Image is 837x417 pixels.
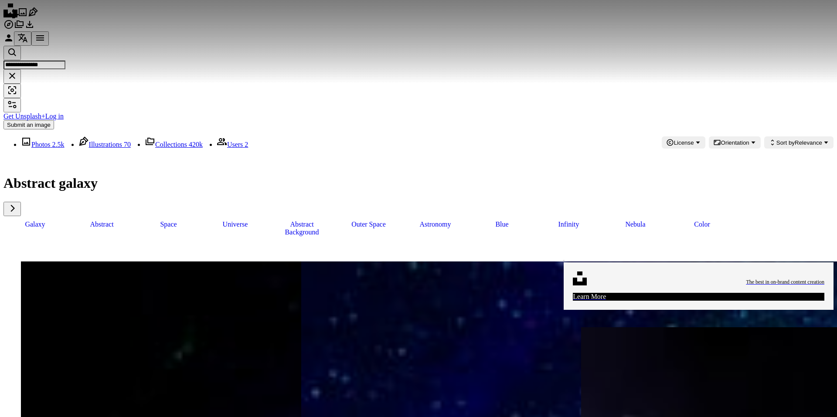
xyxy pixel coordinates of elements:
[3,175,834,191] h1: Abstract galaxy
[537,216,600,233] a: infinity
[45,112,64,120] a: Log in
[662,136,705,149] button: License
[3,24,14,31] a: Explore
[3,37,14,44] a: Log in / Sign up
[573,293,824,301] div: Learn More
[3,112,45,120] a: Get Unsplash+
[28,11,38,19] a: Illustrations
[270,216,333,241] a: abstract background
[137,216,200,233] a: space
[70,216,133,233] a: abstract
[245,141,248,148] span: 2
[3,46,21,60] button: Search Unsplash
[709,136,761,149] button: Orientation
[721,139,749,146] span: Orientation
[674,139,694,146] span: License
[3,98,21,112] button: Filters
[78,141,131,148] a: Illustrations 70
[3,120,54,129] button: Submit an image
[573,271,587,285] img: file-1631678316303-ed18b8b5cb9cimage
[3,84,21,98] button: Visual search
[670,216,734,233] a: color
[337,216,400,233] a: outer space
[3,216,67,233] a: galaxy
[3,202,21,216] button: scroll list to the right
[31,31,49,46] button: Menu
[746,278,824,286] span: The best in on-brand content creation
[776,139,822,146] span: Relevance
[204,216,267,233] a: universe
[14,31,31,46] button: Language
[124,141,131,148] span: 70
[17,11,28,19] a: Photos
[52,141,65,148] span: 2.5k
[3,11,17,19] a: Home — Unsplash
[470,216,534,233] a: blue
[404,216,467,233] a: astronomy
[3,69,21,84] button: Clear
[604,216,667,233] a: nebula
[764,136,834,149] button: Sort byRelevance
[3,46,834,98] form: Find visuals sitewide
[217,141,248,148] a: Users 2
[145,141,203,148] a: Collections 420k
[21,141,65,148] a: Photos 2.5k
[776,139,795,146] span: Sort by
[564,254,834,310] a: The best in on-brand content creationLearn More
[189,141,203,148] span: 420k
[24,24,35,31] a: Download History
[14,24,24,31] a: Collections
